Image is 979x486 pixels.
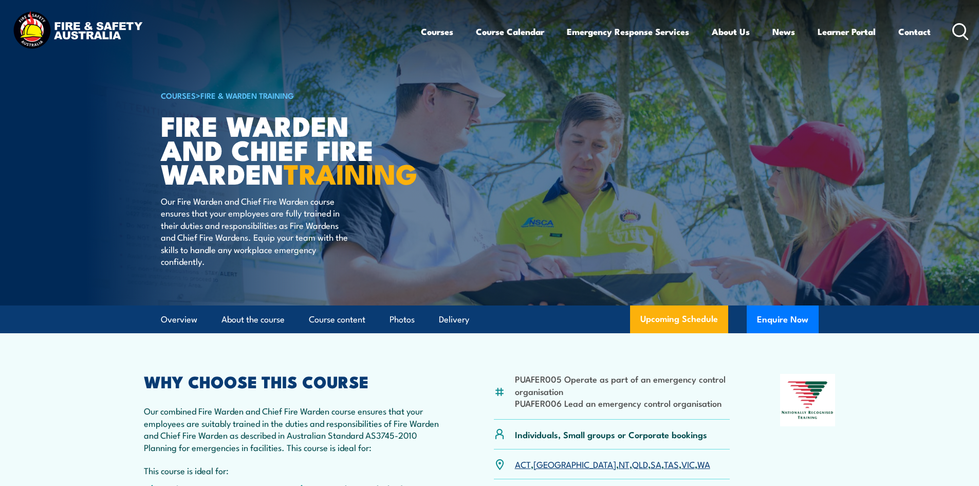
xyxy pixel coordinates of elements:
[772,18,795,45] a: News
[161,306,197,333] a: Overview
[200,89,294,101] a: Fire & Warden Training
[898,18,931,45] a: Contact
[681,458,695,470] a: VIC
[390,306,415,333] a: Photos
[476,18,544,45] a: Course Calendar
[651,458,661,470] a: SA
[144,464,444,476] p: This course is ideal for:
[515,373,730,397] li: PUAFER005 Operate as part of an emergency control organisation
[632,458,648,470] a: QLD
[161,89,196,101] a: COURSES
[780,374,836,426] img: Nationally Recognised Training logo.
[221,306,285,333] a: About the course
[421,18,453,45] a: Courses
[439,306,469,333] a: Delivery
[161,89,415,101] h6: >
[818,18,876,45] a: Learner Portal
[533,458,616,470] a: [GEOGRAPHIC_DATA]
[144,405,444,453] p: Our combined Fire Warden and Chief Fire Warden course ensures that your employees are suitably tr...
[619,458,630,470] a: NT
[664,458,679,470] a: TAS
[567,18,689,45] a: Emergency Response Services
[284,151,417,194] strong: TRAINING
[515,397,730,409] li: PUAFER006 Lead an emergency control organisation
[309,306,365,333] a: Course content
[161,113,415,185] h1: Fire Warden and Chief Fire Warden
[630,305,728,333] a: Upcoming Schedule
[515,458,710,470] p: , , , , , , ,
[747,305,819,333] button: Enquire Now
[161,195,348,267] p: Our Fire Warden and Chief Fire Warden course ensures that your employees are fully trained in the...
[144,374,444,388] h2: WHY CHOOSE THIS COURSE
[712,18,750,45] a: About Us
[697,458,710,470] a: WA
[515,458,531,470] a: ACT
[515,428,707,440] p: Individuals, Small groups or Corporate bookings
